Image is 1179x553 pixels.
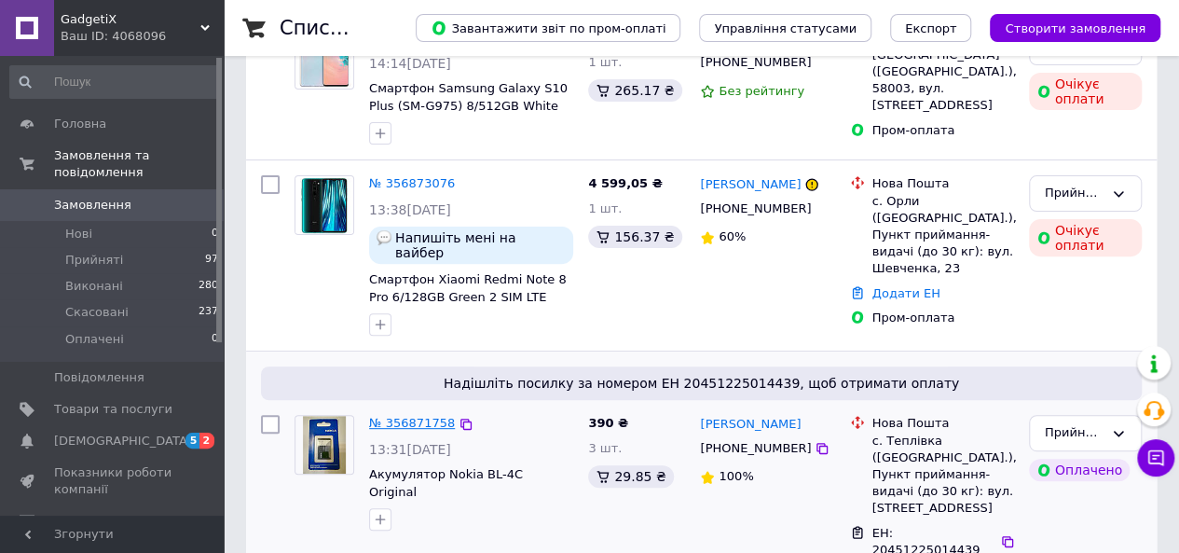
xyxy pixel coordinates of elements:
div: [GEOGRAPHIC_DATA] ([GEOGRAPHIC_DATA].), 58003, вул. [STREET_ADDRESS] [872,47,1014,115]
span: Оплачені [65,331,124,348]
span: Створити замовлення [1005,21,1145,35]
span: Повідомлення [54,369,144,386]
a: Смартфон Xiaomi Redmi Note 8 Pro 6/128GB Green 2 SIM LTE 6.53" 2340x1080 60 Гц NFC Helio G90T 450... [369,272,567,339]
span: 1 шт. [588,201,622,215]
a: № 356873076 [369,176,455,190]
img: Фото товару [295,178,353,232]
span: Товари та послуги [54,401,172,418]
span: Виконані [65,278,123,295]
span: 237 [199,304,218,321]
div: Нова Пошта [872,415,1014,432]
span: Експорт [905,21,957,35]
span: 3 шт. [588,441,622,455]
a: Створити замовлення [971,21,1160,35]
button: Експорт [890,14,972,42]
span: 280 [199,278,218,295]
span: 390 ₴ [588,416,628,430]
a: Додати ЕН [872,286,940,300]
div: [PHONE_NUMBER] [696,197,815,221]
div: [PHONE_NUMBER] [696,50,815,75]
span: 100% [719,469,753,483]
span: Без рейтингу [719,84,804,98]
span: Замовлення [54,197,131,214]
a: Фото товару [295,415,354,475]
span: Завантажити звіт по пром-оплаті [431,20,665,36]
span: Скасовані [65,304,129,321]
span: 13:38[DATE] [369,202,451,217]
div: Пром-оплата [872,122,1014,139]
div: Очікує оплати [1029,219,1142,256]
span: Надішліть посилку за номером ЕН 20451225014439, щоб отримати оплату [268,374,1134,393]
div: Прийнято [1045,423,1104,443]
img: :speech_balloon: [377,230,391,245]
div: 265.17 ₴ [588,79,681,102]
span: 2 [199,433,214,449]
div: 156.37 ₴ [588,226,681,248]
a: Фото товару [295,175,354,235]
span: Управління статусами [714,21,857,35]
a: [PERSON_NAME] [700,416,801,434]
span: 5 [185,433,200,449]
span: 4 599,05 ₴ [588,176,662,190]
div: Нова Пошта [872,175,1014,192]
span: [DEMOGRAPHIC_DATA] [54,433,192,449]
span: Напишіть мені на вайбер [395,230,566,260]
div: с. Орли ([GEOGRAPHIC_DATA].), Пункт приймання-видачі (до 30 кг): вул. Шевченка, 23 [872,193,1014,278]
button: Управління статусами [699,14,871,42]
span: 97 [205,252,218,269]
button: Створити замовлення [990,14,1160,42]
input: Пошук [9,65,220,99]
div: Оплачено [1029,459,1130,481]
span: 1 шт. [588,55,622,69]
h1: Список замовлень [280,17,469,39]
span: GadgetiX [61,11,200,28]
div: с. Теплівка ([GEOGRAPHIC_DATA].), Пункт приймання-видачі (до 30 кг): вул. [STREET_ADDRESS] [872,433,1014,518]
div: 29.85 ₴ [588,465,673,488]
span: 14:14[DATE] [369,56,451,71]
span: Показники роботи компанії [54,464,172,498]
span: 13:31[DATE] [369,442,451,457]
div: Очікує оплати [1029,73,1142,110]
span: Замовлення та повідомлення [54,147,224,181]
span: 0 [212,226,218,242]
a: Фото товару [295,30,354,90]
span: Головна [54,116,106,132]
div: Ваш ID: 4068096 [61,28,224,45]
span: Відгуки [54,514,103,531]
div: Пром-оплата [872,310,1014,326]
img: Фото товару [295,32,353,86]
span: Прийняті [65,252,123,269]
a: [PERSON_NAME] [700,176,801,194]
a: Акумулятор Nokia BL-4C Original [369,467,523,499]
button: Завантажити звіт по пром-оплаті [416,14,680,42]
div: [PHONE_NUMBER] [696,436,815,461]
span: 60% [719,229,746,243]
span: Нові [65,226,92,242]
a: Смартфон Samsung Galaxy S10 Plus (SM-G975) 8/512GB White 6.4" Exynos 9820, 8 ядер 4100мАч [369,81,568,147]
button: Чат з покупцем [1137,439,1174,477]
img: Фото товару [303,416,347,474]
div: Прийнято [1045,184,1104,203]
span: 0 [212,331,218,348]
a: № 356871758 [369,416,455,430]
